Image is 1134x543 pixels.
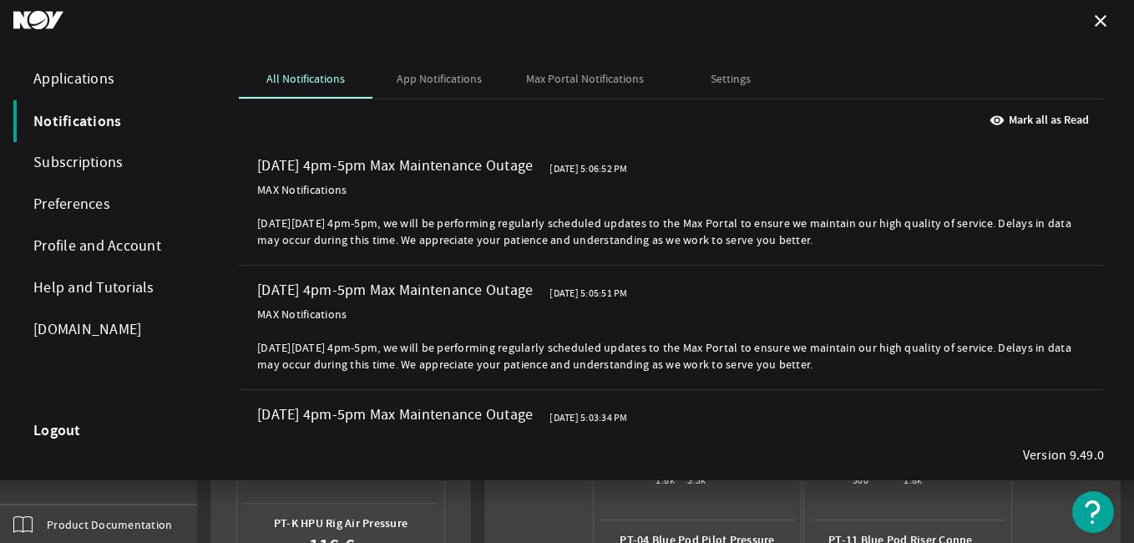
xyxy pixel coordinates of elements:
[1091,11,1111,31] mat-icon: close
[13,142,205,184] div: Subscriptions
[13,58,205,100] div: Applications
[549,409,627,426] span: [DATE] 5:03:34 PM
[983,105,1096,135] button: Mark all as Read
[257,407,533,426] span: [DATE] 4pm-5pm Max Maintenance Outage
[1072,491,1114,533] button: Open Resource Center
[33,422,81,439] strong: Logout
[13,100,205,142] div: Notifications
[13,309,205,351] a: [DOMAIN_NAME]
[13,184,205,226] div: Preferences
[13,226,205,267] div: Profile and Account
[526,73,644,84] span: Max Portal Notifications
[549,285,627,302] span: [DATE] 5:05:51 PM
[257,206,1072,256] div: [DATE][DATE] 4pm-5pm, we will be performing regularly scheduled updates to the Max Portal to ensu...
[257,181,347,198] span: MAX Notifications
[257,282,533,302] span: [DATE] 4pm-5pm Max Maintenance Outage
[990,113,1005,128] mat-icon: visibility
[1009,112,1089,129] b: Mark all as Read
[257,306,347,322] span: MAX Notifications
[266,73,345,84] span: All Notifications
[549,160,627,177] span: [DATE] 5:06:52 PM
[13,267,205,309] div: Help and Tutorials
[257,158,533,177] span: [DATE] 4pm-5pm Max Maintenance Outage
[711,73,751,84] span: Settings
[257,430,347,447] span: MAX Notifications
[257,331,1072,381] div: [DATE][DATE] 4pm-5pm, we will be performing regularly scheduled updates to the Max Portal to ensu...
[397,73,482,84] span: App Notifications
[1023,447,1105,464] div: Version 9.49.0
